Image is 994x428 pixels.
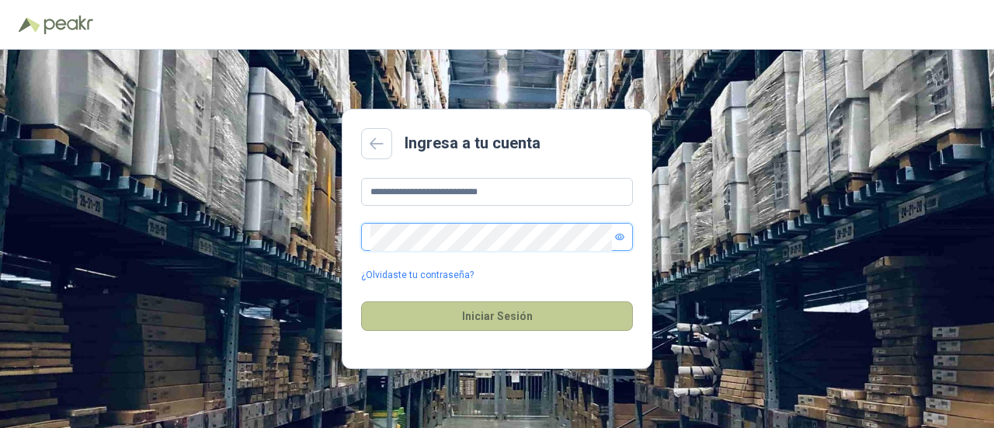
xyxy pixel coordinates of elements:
[43,16,93,34] img: Peakr
[361,268,474,283] a: ¿Olvidaste tu contraseña?
[615,232,624,242] span: eye
[405,131,540,155] h2: Ingresa a tu cuenta
[19,17,40,33] img: Logo
[361,301,633,331] button: Iniciar Sesión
